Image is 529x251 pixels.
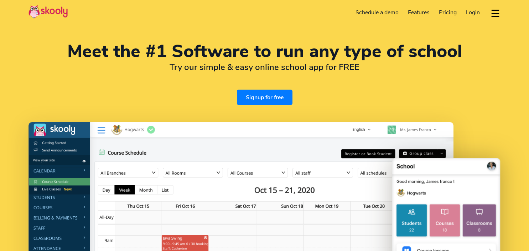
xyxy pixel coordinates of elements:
span: Login [466,9,480,16]
a: Login [461,7,484,18]
a: Schedule a demo [351,7,404,18]
h1: Meet the #1 Software to run any type of school [28,43,501,60]
a: Features [403,7,434,18]
button: dropdown menu [490,5,501,21]
a: Signup for free [237,90,292,105]
span: Pricing [439,9,457,16]
h2: Try our simple & easy online school app for FREE [28,62,501,72]
img: Skooly [28,5,68,19]
a: Pricing [434,7,461,18]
